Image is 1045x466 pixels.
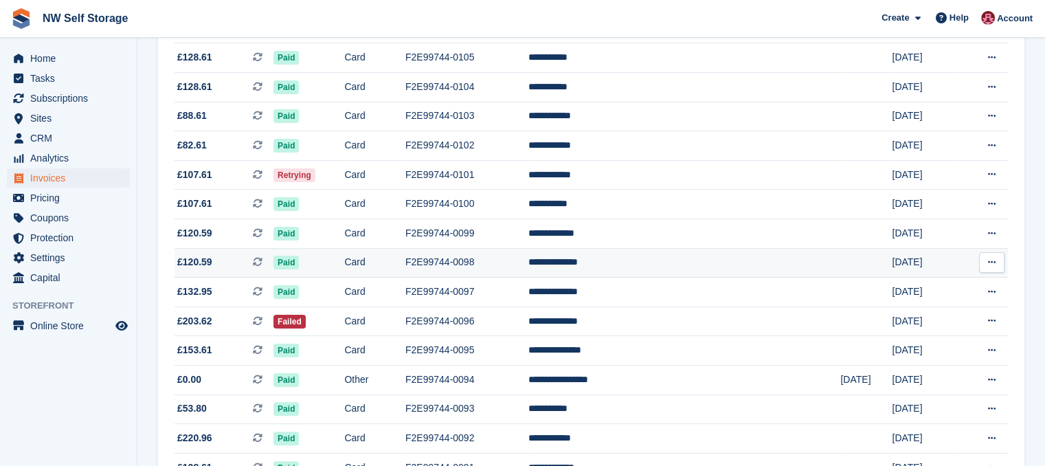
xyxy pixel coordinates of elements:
span: Coupons [30,208,113,228]
a: menu [7,89,130,108]
td: Card [344,160,405,190]
span: Analytics [30,148,113,168]
td: F2E99744-0101 [405,160,528,190]
span: Protection [30,228,113,247]
td: F2E99744-0095 [405,336,528,366]
td: Card [344,278,405,307]
td: F2E99744-0097 [405,278,528,307]
td: F2E99744-0092 [405,424,528,454]
td: [DATE] [840,366,892,395]
img: Josh Vines [981,11,995,25]
span: Paid [273,80,299,94]
td: [DATE] [892,102,958,131]
a: menu [7,69,130,88]
span: Paid [273,402,299,416]
td: [DATE] [892,160,958,190]
span: £88.61 [177,109,207,123]
td: [DATE] [892,424,958,454]
td: Card [344,248,405,278]
td: Card [344,73,405,102]
td: F2E99744-0096 [405,307,528,336]
td: F2E99744-0105 [405,43,528,73]
td: [DATE] [892,307,958,336]
a: menu [7,268,130,287]
td: [DATE] [892,43,958,73]
span: Account [997,12,1033,25]
span: Tasks [30,69,113,88]
a: menu [7,248,130,267]
span: Invoices [30,168,113,188]
span: £128.61 [177,80,212,94]
span: Paid [273,344,299,357]
td: F2E99744-0098 [405,248,528,278]
span: Paid [273,227,299,241]
span: Help [950,11,969,25]
span: Paid [273,109,299,123]
a: menu [7,316,130,335]
span: Subscriptions [30,89,113,108]
a: menu [7,148,130,168]
span: Paid [273,285,299,299]
td: [DATE] [892,73,958,102]
span: £53.80 [177,401,207,416]
td: F2E99744-0100 [405,190,528,219]
a: menu [7,109,130,128]
span: £128.61 [177,50,212,65]
td: F2E99744-0093 [405,395,528,424]
span: Paid [273,373,299,387]
td: [DATE] [892,248,958,278]
td: Card [344,43,405,73]
span: £153.61 [177,343,212,357]
span: £220.96 [177,431,212,445]
td: [DATE] [892,336,958,366]
span: Failed [273,315,306,329]
span: Online Store [30,316,113,335]
img: stora-icon-8386f47178a22dfd0bd8f6a31ec36ba5ce8667c1dd55bd0f319d3a0aa187defe.svg [11,8,32,29]
span: Storefront [12,299,137,313]
a: menu [7,228,130,247]
span: CRM [30,129,113,148]
td: [DATE] [892,395,958,424]
td: F2E99744-0102 [405,131,528,161]
span: Settings [30,248,113,267]
a: menu [7,129,130,148]
td: F2E99744-0104 [405,73,528,102]
span: Capital [30,268,113,287]
span: £120.59 [177,255,212,269]
td: [DATE] [892,190,958,219]
a: Preview store [113,318,130,334]
a: menu [7,49,130,68]
td: Card [344,102,405,131]
span: £107.61 [177,168,212,182]
span: Pricing [30,188,113,208]
span: £0.00 [177,373,201,387]
td: Card [344,131,405,161]
span: £107.61 [177,197,212,211]
td: Card [344,190,405,219]
span: £120.59 [177,226,212,241]
a: NW Self Storage [37,7,133,30]
span: Paid [273,256,299,269]
span: Paid [273,432,299,445]
a: menu [7,168,130,188]
span: £82.61 [177,138,207,153]
td: Card [344,336,405,366]
span: £203.62 [177,314,212,329]
td: [DATE] [892,278,958,307]
td: F2E99744-0103 [405,102,528,131]
td: Card [344,307,405,336]
td: F2E99744-0094 [405,366,528,395]
span: Create [881,11,909,25]
td: F2E99744-0099 [405,219,528,249]
td: [DATE] [892,131,958,161]
span: Home [30,49,113,68]
span: Sites [30,109,113,128]
td: Card [344,219,405,249]
span: Paid [273,139,299,153]
span: Paid [273,51,299,65]
td: Card [344,424,405,454]
td: [DATE] [892,219,958,249]
span: Retrying [273,168,315,182]
a: menu [7,188,130,208]
td: Other [344,366,405,395]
